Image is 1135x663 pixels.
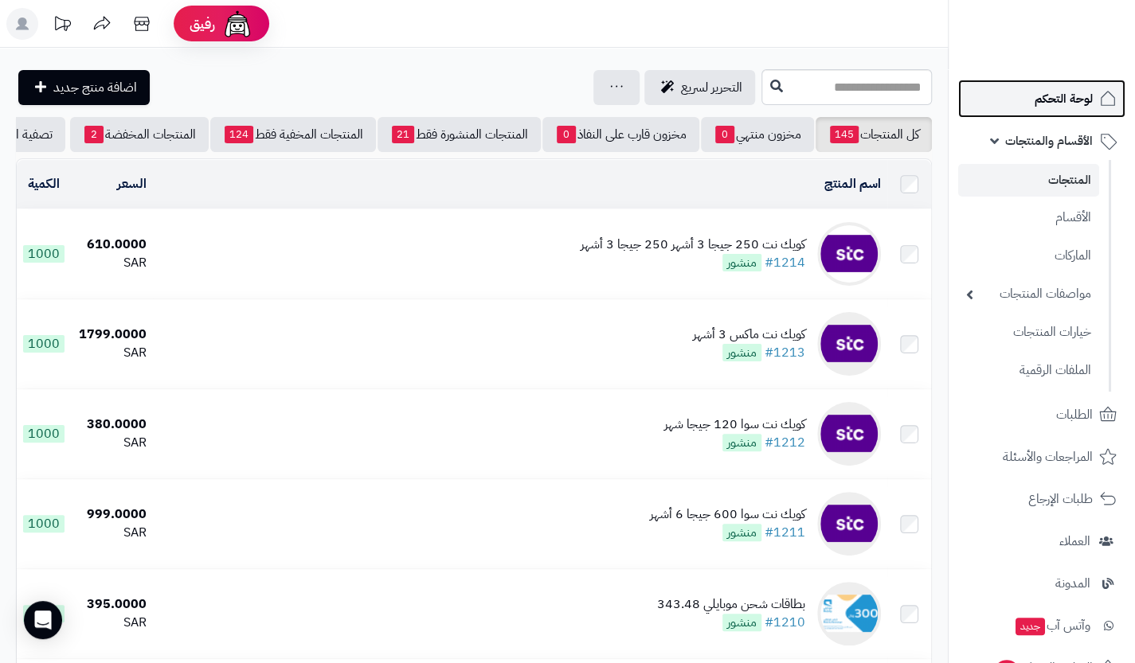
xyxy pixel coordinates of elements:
span: 1000 [23,245,65,263]
a: خيارات المنتجات [958,315,1099,349]
div: SAR [78,614,147,632]
div: كويك نت سوا 600 جيجا 6 أشهر [650,505,805,524]
span: 124 [225,126,253,143]
a: المدونة [958,564,1125,603]
img: logo-2.png [1027,41,1120,74]
a: التحرير لسريع [644,70,755,105]
a: مواصفات المنتجات [958,277,1099,311]
a: #1212 [765,433,805,452]
a: مخزون قارب على النفاذ0 [542,117,699,152]
span: الطلبات [1056,404,1093,426]
div: كويك نت سوا 120 جيجا شهر [664,415,805,434]
div: 395.0000 [78,595,147,614]
a: المنتجات [958,164,1099,197]
img: ai-face.png [221,8,253,40]
div: كويك نت 250 جيجا 3 أشهر 250 جيجا 3 أشهر [581,236,805,254]
a: المنتجات المخفضة2 [70,117,209,152]
a: اضافة منتج جديد [18,70,150,105]
img: كويك نت 250 جيجا 3 أشهر 250 جيجا 3 أشهر [817,222,881,286]
div: 999.0000 [78,505,147,524]
img: كويك نت ماكس 3 أشهر [817,312,881,376]
a: السعر [117,174,147,193]
span: جديد [1016,618,1045,635]
a: المراجعات والأسئلة [958,438,1125,476]
a: مخزون منتهي0 [701,117,814,152]
a: الطلبات [958,396,1125,434]
span: 0 [715,126,734,143]
img: بطاقات شحن موبايلي 343.48 [817,582,881,645]
span: 145 [830,126,859,143]
div: SAR [78,434,147,452]
div: 610.0000 [78,236,147,254]
span: العملاء [1059,530,1090,552]
span: المدونة [1055,572,1090,595]
a: المنتجات المخفية فقط124 [210,117,376,152]
span: 21 [392,126,414,143]
a: اسم المنتج [824,174,881,193]
span: رفيق [190,14,215,33]
span: 1000 [23,335,65,353]
a: العملاء [958,522,1125,560]
div: 380.0000 [78,415,147,434]
span: طلبات الإرجاع [1028,488,1093,510]
a: الكمية [28,174,60,193]
span: منشور [722,344,761,361]
span: 1000 [23,425,65,443]
a: كل المنتجات145 [816,117,932,152]
div: كويك نت ماكس 3 أشهر [693,326,805,344]
div: 1799.0000 [78,326,147,344]
div: SAR [78,344,147,362]
div: Open Intercom Messenger [24,601,62,639]
a: طلبات الإرجاع [958,480,1125,518]
a: وآتس آبجديد [958,606,1125,645]
span: 2 [84,126,104,143]
span: 0 [557,126,576,143]
img: كويك نت سوا 600 جيجا 6 أشهر [817,492,881,556]
span: التحرير لسريع [681,78,742,97]
span: اضافة منتج جديد [53,78,137,97]
span: لوحة التحكم [1035,88,1093,110]
div: SAR [78,254,147,272]
span: منشور [722,614,761,631]
a: #1210 [765,613,805,632]
span: الأقسام والمنتجات [1005,130,1093,152]
span: منشور [722,524,761,541]
a: تحديثات المنصة [42,8,82,44]
a: #1214 [765,253,805,272]
a: الملفات الرقمية [958,353,1099,388]
a: الماركات [958,239,1099,273]
a: المنتجات المنشورة فقط21 [378,117,541,152]
span: منشور [722,434,761,451]
a: الأقسام [958,201,1099,235]
a: لوحة التحكم [958,80,1125,118]
a: #1211 [765,523,805,542]
span: منشور [722,254,761,271]
span: المراجعات والأسئلة [1003,446,1093,468]
span: وآتس آب [1014,614,1090,637]
div: SAR [78,524,147,542]
div: بطاقات شحن موبايلي 343.48 [657,595,805,614]
img: كويك نت سوا 120 جيجا شهر [817,402,881,466]
a: #1213 [765,343,805,362]
span: 1000 [23,515,65,532]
